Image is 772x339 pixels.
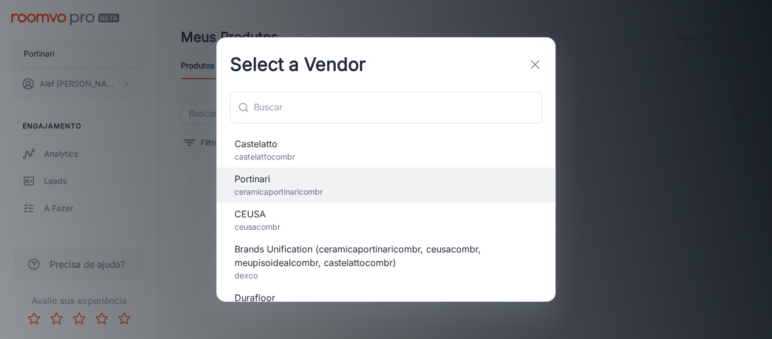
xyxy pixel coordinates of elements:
h2: Select a Vendor [216,37,379,92]
p: dexco [235,269,537,282]
p: castelattocombr [235,151,537,163]
div: Durafloormeupisoidealcombr [216,286,556,321]
span: Durafloor [235,291,537,304]
div: Brands Unification (ceramicaportinaricombr, ceusacombr, meupisoidealcombr, castelattocombr)dexco [216,238,556,286]
p: ceusacombr [235,221,537,233]
input: Buscar [254,92,542,123]
p: ceramicaportinaricombr [235,186,537,198]
div: CEUSAceusacombr [216,203,556,238]
span: CEUSA [235,207,537,221]
div: Portinariceramicaportinaricombr [216,168,556,203]
span: Brands Unification (ceramicaportinaricombr, ceusacombr, meupisoidealcombr, castelattocombr) [235,242,537,269]
div: Castelattocastelattocombr [216,132,556,168]
span: Portinari [235,172,537,186]
span: Castelatto [235,137,537,151]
